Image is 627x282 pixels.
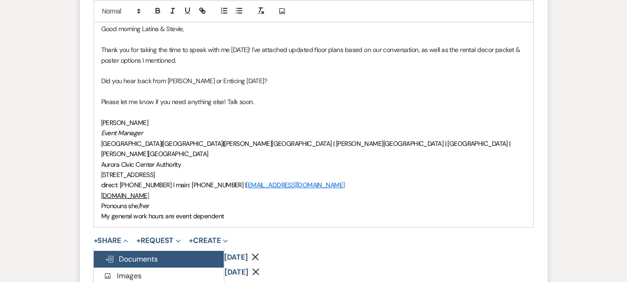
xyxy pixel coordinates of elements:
p: Please let me know if you need anything else! Talk soon. [101,97,526,107]
span: direct: [PHONE_NUMBER] I main: [PHONE_NUMBER] | [101,181,246,189]
em: Event Manager [101,129,143,137]
span: Aurora Civic Center Authority [101,160,181,169]
p: Did you hear back from [PERSON_NAME] or Enticing [DATE]? [101,76,526,86]
span: + [136,237,141,244]
p: Good morning Latina & Stevie, [101,24,526,34]
span: Documents [105,254,158,264]
button: Documents [94,251,224,268]
button: Share [94,237,129,244]
button: Create [189,237,227,244]
span: + [189,237,193,244]
strong: | [223,139,224,148]
span: + [94,237,98,244]
span: [GEOGRAPHIC_DATA] [101,139,161,148]
button: Request [136,237,181,244]
a: [DOMAIN_NAME] [101,191,149,200]
span: Images [103,271,142,281]
span: My general work hours are event dependent [101,212,224,220]
span: [GEOGRAPHIC_DATA] [162,139,222,148]
span: [STREET_ADDRESS] [101,171,155,179]
span: Pronouns she/her [101,202,149,210]
span: [PERSON_NAME] [101,118,149,127]
span: [PERSON_NAME][GEOGRAPHIC_DATA] | [PERSON_NAME][GEOGRAPHIC_DATA] | [GEOGRAPHIC_DATA] | [PERSON_NAM... [101,139,512,158]
p: Thank you for taking the time to speak with me [DATE]! I've attached updated floor plans based on... [101,45,526,66]
strong: | [161,139,162,148]
a: [EMAIL_ADDRESS][DOMAIN_NAME] [246,181,344,189]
